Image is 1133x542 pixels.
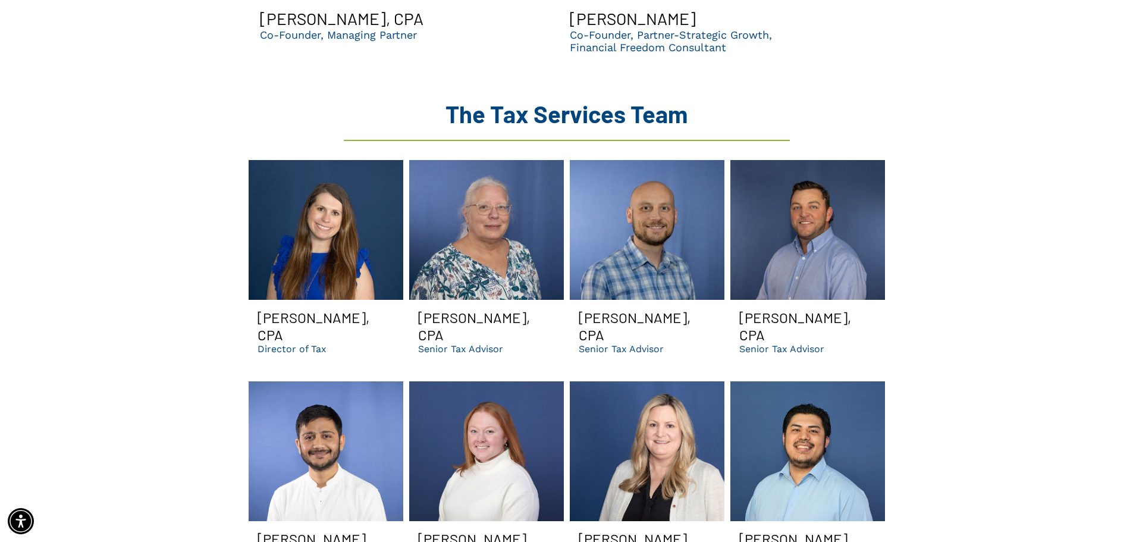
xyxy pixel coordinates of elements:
[570,29,772,41] p: Co-Founder, Partner-Strategic Growth,
[249,381,403,521] a: Gopal CPA smiling | Best dental support organization and accounting firm in GA
[409,160,564,300] a: Jamie smiling | Dental CPA firm in GA for bookkeeping, managerial accounting, taxes
[570,381,724,521] a: Dental CPA Libby Smiling | Best accountants for DSOs and tax services
[445,99,688,128] span: The Tax Services Team
[260,29,417,41] p: Co-Founder, Managing Partner
[570,8,696,29] h3: [PERSON_NAME]
[258,309,394,343] h3: [PERSON_NAME], CPA
[258,343,327,355] p: Director of Tax
[249,160,403,300] a: Michelle Smiling | Dental CPA and accounting consultants in GA
[8,508,34,534] div: Accessibility Menu
[418,309,555,343] h3: [PERSON_NAME], CPA
[570,41,772,54] p: Financial Freedom Consultant
[739,343,824,355] p: Senior Tax Advisor
[418,343,503,355] p: Senior Tax Advisor
[260,8,423,29] h3: [PERSON_NAME], CPA
[579,309,715,343] h3: [PERSON_NAME], CPA
[739,309,876,343] h3: [PERSON_NAME], CPA
[579,343,664,355] p: Senior Tax Advisor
